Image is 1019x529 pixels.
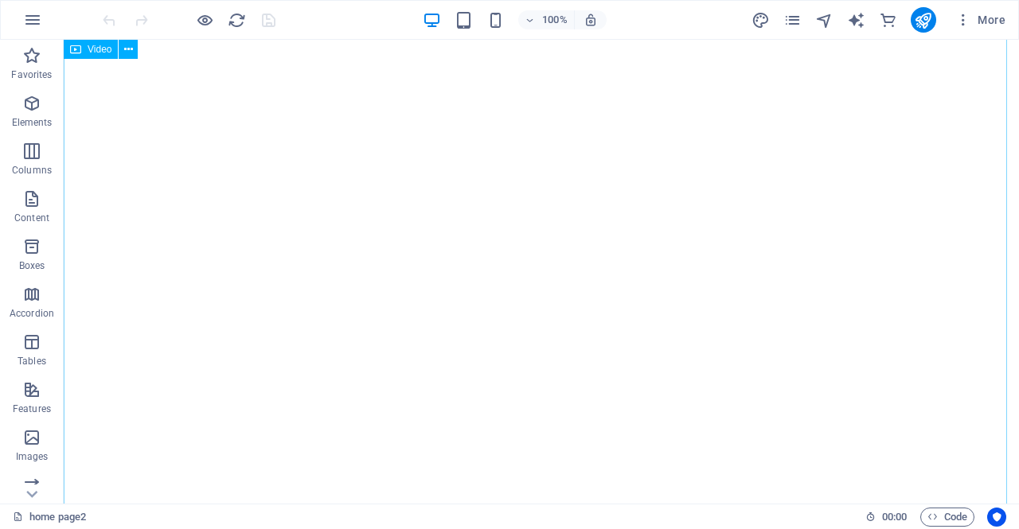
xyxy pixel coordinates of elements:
p: Favorites [11,68,52,81]
p: Images [16,450,49,463]
button: Usercentrics [987,508,1006,527]
i: Design (Ctrl+Alt+Y) [752,11,770,29]
button: Click here to leave preview mode and continue editing [195,10,214,29]
button: pages [783,10,802,29]
i: Reload page [228,11,246,29]
a: Click to cancel selection. Double-click to open Pages [13,508,86,527]
p: Boxes [19,259,45,272]
p: Content [14,212,49,224]
button: navigator [815,10,834,29]
button: design [752,10,771,29]
i: Pages (Ctrl+Alt+S) [783,11,802,29]
h6: Session time [865,508,908,527]
i: AI Writer [847,11,865,29]
button: publish [911,7,936,33]
i: Navigator [815,11,834,29]
button: More [949,7,1012,33]
span: : [893,511,896,523]
i: Publish [914,11,932,29]
p: Features [13,403,51,415]
p: Columns [12,164,52,177]
span: More [955,12,1005,28]
button: 100% [518,10,575,29]
span: Video [88,45,111,54]
span: 00 00 [882,508,907,527]
i: On resize automatically adjust zoom level to fit chosen device. [584,13,598,27]
p: Elements [12,116,53,129]
button: commerce [879,10,898,29]
p: Accordion [10,307,54,320]
p: Tables [18,355,46,368]
button: text_generator [847,10,866,29]
button: reload [227,10,246,29]
button: Code [920,508,974,527]
span: Code [927,508,967,527]
h6: 100% [542,10,568,29]
i: Commerce [879,11,897,29]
